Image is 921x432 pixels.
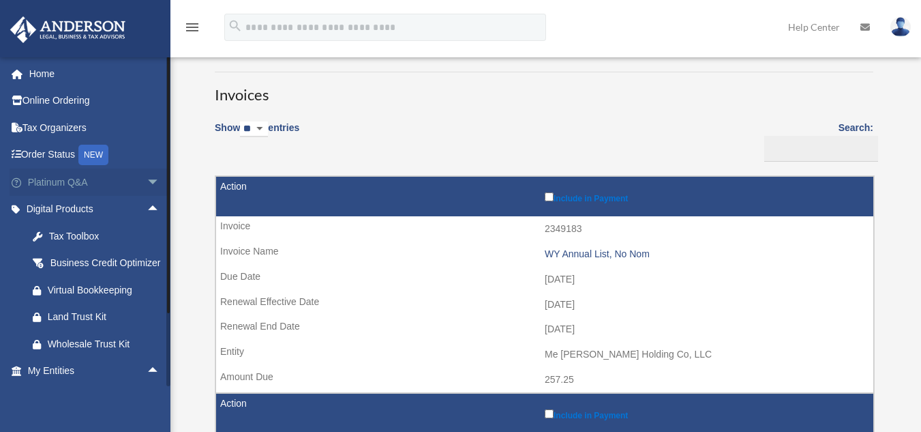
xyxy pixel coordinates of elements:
input: Include in Payment [545,409,554,418]
label: Show entries [215,119,299,151]
div: Business Credit Optimizer [48,255,164,272]
td: [DATE] [216,317,873,343]
td: [DATE] [216,292,873,318]
img: User Pic [890,17,911,37]
a: Platinum Q&Aarrow_drop_down [10,169,181,196]
td: [DATE] [216,267,873,293]
a: Virtual Bookkeeping [19,276,181,304]
td: 2349183 [216,216,873,242]
label: Include in Payment [545,407,866,420]
a: My Entitiesarrow_drop_up [10,358,181,385]
a: Home [10,60,181,87]
div: Virtual Bookkeeping [48,282,164,299]
div: Land Trust Kit [48,308,164,326]
select: Showentries [240,121,268,137]
span: arrow_drop_up [147,196,174,224]
label: Include in Payment [545,190,866,203]
a: Overview [19,384,181,412]
input: Include in Payment [545,192,554,201]
a: Land Trust Kit [19,304,181,331]
i: menu [184,19,200,35]
a: Digital Productsarrow_drop_up [10,196,181,223]
div: WY Annual List, No Nom [545,248,866,260]
a: menu [184,24,200,35]
a: Wholesale Trust Kit [19,330,181,358]
i: search [228,18,243,33]
a: Order StatusNEW [10,141,181,169]
div: Tax Toolbox [48,228,164,245]
div: NEW [78,145,108,165]
a: Online Ordering [10,87,181,115]
span: arrow_drop_down [147,169,174,197]
span: arrow_drop_up [147,358,174,386]
a: Tax Organizers [10,114,181,141]
input: Search: [764,136,878,162]
div: Wholesale Trust Kit [48,336,164,353]
td: Me [PERSON_NAME] Holding Co, LLC [216,342,873,368]
a: Tax Toolbox [19,222,181,250]
td: 257.25 [216,367,873,393]
h3: Invoices [215,72,873,106]
a: Business Credit Optimizer [19,250,181,277]
label: Search: [759,119,873,162]
img: Anderson Advisors Platinum Portal [6,16,130,43]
